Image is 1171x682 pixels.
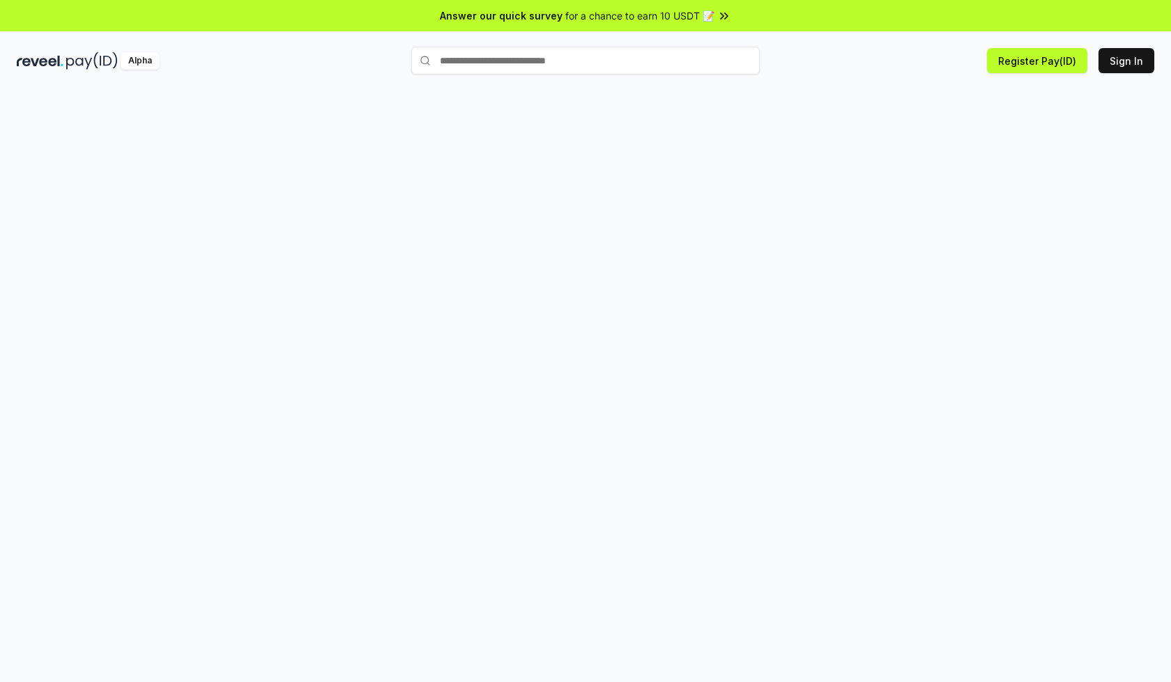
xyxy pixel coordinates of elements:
[565,8,714,23] span: for a chance to earn 10 USDT 📝
[987,48,1087,73] button: Register Pay(ID)
[17,52,63,70] img: reveel_dark
[1099,48,1154,73] button: Sign In
[440,8,562,23] span: Answer our quick survey
[121,52,160,70] div: Alpha
[66,52,118,70] img: pay_id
